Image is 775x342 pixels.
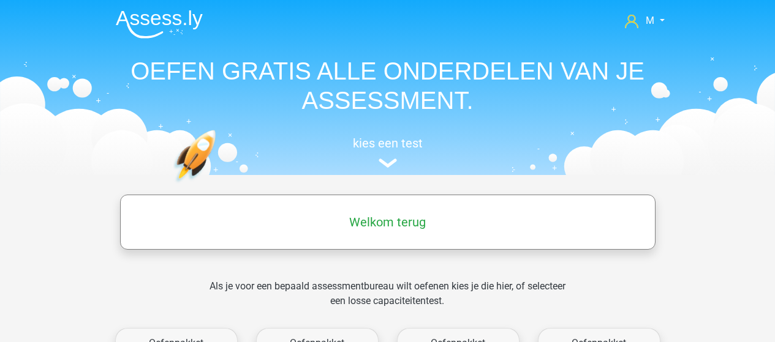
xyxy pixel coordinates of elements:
[116,10,203,39] img: Assessly
[379,158,397,168] img: assessment
[126,215,649,229] h5: Welkom terug
[173,130,263,240] img: oefenen
[106,136,670,151] h5: kies een test
[106,136,670,168] a: kies een test
[200,279,575,323] div: Als je voor een bepaald assessmentbureau wilt oefenen kies je die hier, of selecteer een losse ca...
[620,13,669,28] a: M
[106,56,670,115] h1: OEFEN GRATIS ALLE ONDERDELEN VAN JE ASSESSMENT.
[646,15,654,26] span: M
